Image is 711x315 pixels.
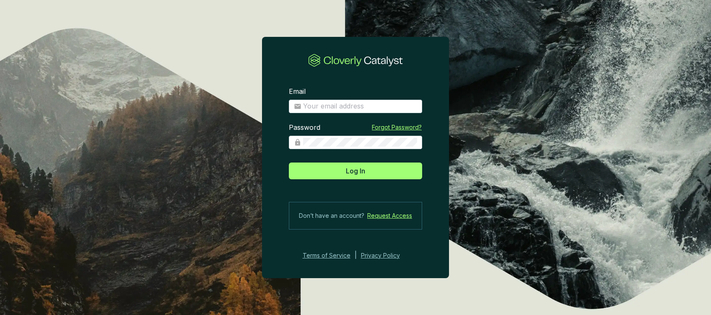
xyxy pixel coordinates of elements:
a: Request Access [367,211,412,221]
span: Log In [346,166,365,176]
button: Log In [289,163,422,179]
div: | [355,250,357,261]
a: Privacy Policy [361,250,411,261]
input: Password [303,138,417,147]
a: Forgot Password? [372,123,422,132]
label: Password [289,123,320,132]
input: Email [303,102,417,111]
label: Email [289,87,306,96]
span: Don’t have an account? [299,211,364,221]
a: Terms of Service [300,250,350,261]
